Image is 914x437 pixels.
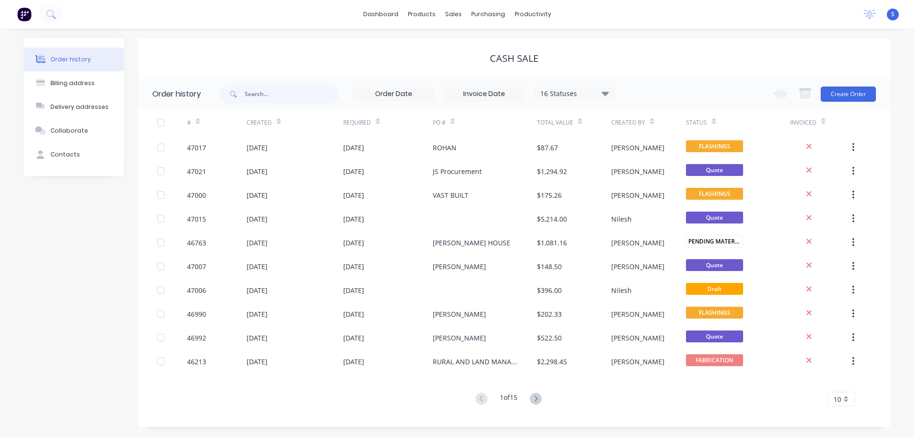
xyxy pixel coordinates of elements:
button: Contacts [24,143,124,166]
div: Required [343,118,371,127]
div: [DATE] [343,357,364,367]
div: $175.26 [537,190,562,200]
div: [DATE] [343,262,364,272]
div: ROHAN [433,143,457,153]
button: Billing address [24,71,124,95]
div: PO # [433,109,537,136]
div: [PERSON_NAME] [611,190,665,200]
div: purchasing [467,7,510,21]
div: $522.50 [537,333,562,343]
div: [DATE] [247,143,268,153]
div: $87.67 [537,143,558,153]
div: 46992 [187,333,206,343]
span: FLASHINGS [686,307,743,319]
span: 10 [834,394,841,404]
div: products [403,7,440,21]
div: Collaborate [50,126,88,135]
input: Search... [245,85,339,104]
div: # [187,118,191,127]
div: 47017 [187,143,206,153]
div: $2,298.45 [537,357,567,367]
div: Created [247,118,272,127]
div: [DATE] [247,357,268,367]
div: RURAL AND LAND MANAGEMENT [433,357,518,367]
button: Create Order [821,87,876,102]
div: [DATE] [247,309,268,319]
div: Total Value [537,109,611,136]
div: 47007 [187,262,206,272]
span: Quote [686,259,743,271]
div: [PERSON_NAME] [611,238,665,248]
span: S [891,10,894,19]
div: Nilesh [611,214,632,224]
div: $202.33 [537,309,562,319]
input: Invoice Date [444,87,524,101]
div: PO # [433,118,446,127]
div: [DATE] [343,190,364,200]
div: [DATE] [247,262,268,272]
div: JS Procurement [433,166,482,176]
div: 47015 [187,214,206,224]
div: Invoiced [790,109,850,136]
div: $396.00 [537,285,562,295]
button: Delivery addresses [24,95,124,119]
div: $1,294.92 [537,166,567,176]
button: Collaborate [24,119,124,143]
div: 47000 [187,190,206,200]
div: 46763 [187,238,206,248]
div: [DATE] [343,309,364,319]
div: [PERSON_NAME] [611,166,665,176]
div: $148.50 [537,262,562,272]
span: Draft [686,283,743,295]
div: Created By [611,109,685,136]
div: [PERSON_NAME] [433,309,486,319]
div: [DATE] [343,285,364,295]
div: # [187,109,247,136]
div: [PERSON_NAME] [433,333,486,343]
div: Billing address [50,79,95,87]
div: CASH SALE [490,53,538,64]
span: FLASHINGS [686,188,743,200]
div: Nilesh [611,285,632,295]
div: Delivery addresses [50,103,109,111]
div: [PERSON_NAME] HOUSE [433,238,510,248]
div: Invoiced [790,118,816,127]
div: 46990 [187,309,206,319]
span: Quote [686,164,743,176]
div: Contacts [50,150,80,159]
div: Status [686,118,707,127]
span: Quote [686,330,743,342]
div: 16 Statuses [535,88,615,99]
div: [DATE] [343,214,364,224]
div: $1,081.16 [537,238,567,248]
a: dashboard [358,7,403,21]
div: [DATE] [247,238,268,248]
div: VAST BUILT [433,190,468,200]
div: Created [247,109,343,136]
div: [DATE] [247,285,268,295]
div: Created By [611,118,645,127]
div: [DATE] [343,333,364,343]
div: [PERSON_NAME] [611,262,665,272]
div: [PERSON_NAME] [611,143,665,153]
div: [PERSON_NAME] [611,333,665,343]
div: $5,214.00 [537,214,567,224]
img: Factory [17,7,31,21]
span: Quote [686,212,743,223]
div: sales [440,7,467,21]
div: productivity [510,7,556,21]
div: [PERSON_NAME] [433,262,486,272]
div: 47021 [187,166,206,176]
div: Order history [152,88,201,100]
div: 1 of 15 [500,392,517,406]
div: Order history [50,55,91,64]
div: [DATE] [247,166,268,176]
div: [DATE] [343,238,364,248]
div: [PERSON_NAME] [611,309,665,319]
span: FLASHINGS [686,140,743,152]
span: FABRICATION [686,354,743,366]
button: Order history [24,48,124,71]
div: [DATE] [247,190,268,200]
div: [DATE] [343,143,364,153]
div: Total Value [537,118,573,127]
